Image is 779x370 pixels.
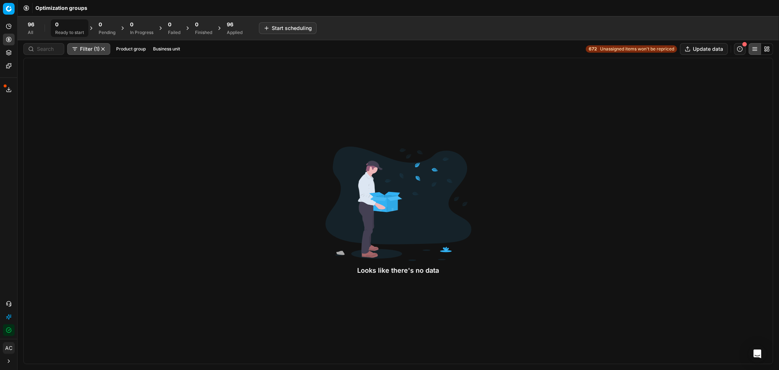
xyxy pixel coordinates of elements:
[195,21,198,28] span: 0
[259,22,317,34] button: Start scheduling
[749,345,766,363] div: Open Intercom Messenger
[35,4,87,12] span: Optimization groups
[227,21,233,28] span: 96
[227,30,243,35] div: Applied
[55,30,84,35] div: Ready to start
[325,265,471,276] div: Looks like there's no data
[113,45,149,53] button: Product group
[150,45,183,53] button: Business unit
[67,43,110,55] button: Filter (1)
[28,21,34,28] span: 96
[3,342,15,354] button: AC
[55,21,58,28] span: 0
[600,46,674,52] span: Unassigned items won't be repriced
[28,30,34,35] div: All
[586,45,677,53] a: 672Unassigned items won't be repriced
[168,30,180,35] div: Failed
[37,45,60,53] input: Search
[680,43,728,55] button: Update data
[35,4,87,12] nav: breadcrumb
[195,30,212,35] div: Finished
[99,30,115,35] div: Pending
[589,46,597,52] strong: 672
[130,30,153,35] div: In Progress
[99,21,102,28] span: 0
[3,343,14,354] span: AC
[130,21,133,28] span: 0
[168,21,171,28] span: 0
